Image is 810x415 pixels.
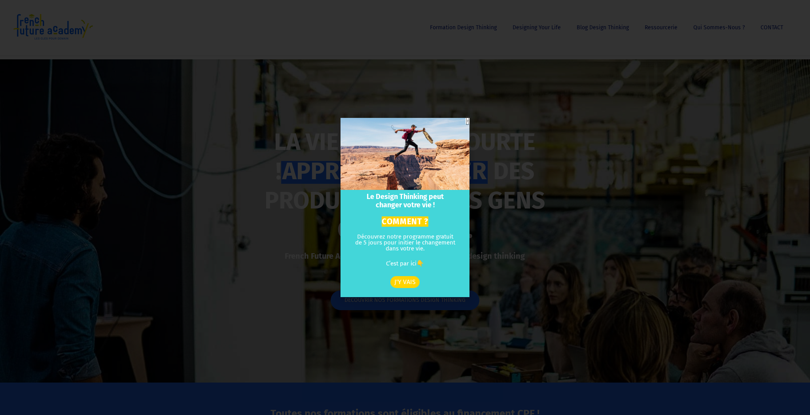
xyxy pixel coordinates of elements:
[390,276,420,288] a: J'Y VAIS
[466,118,469,124] a: Close
[347,193,463,210] h2: Le Design Thinking peut changer votre vie !
[355,234,455,261] p: Découvrez notre programme gratuit de 5 jours pour initier le changement dans votre vie.
[355,261,455,276] p: C’est par ici👇
[382,216,428,227] mark: COMMENT ?
[394,279,416,285] span: J'Y VAIS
